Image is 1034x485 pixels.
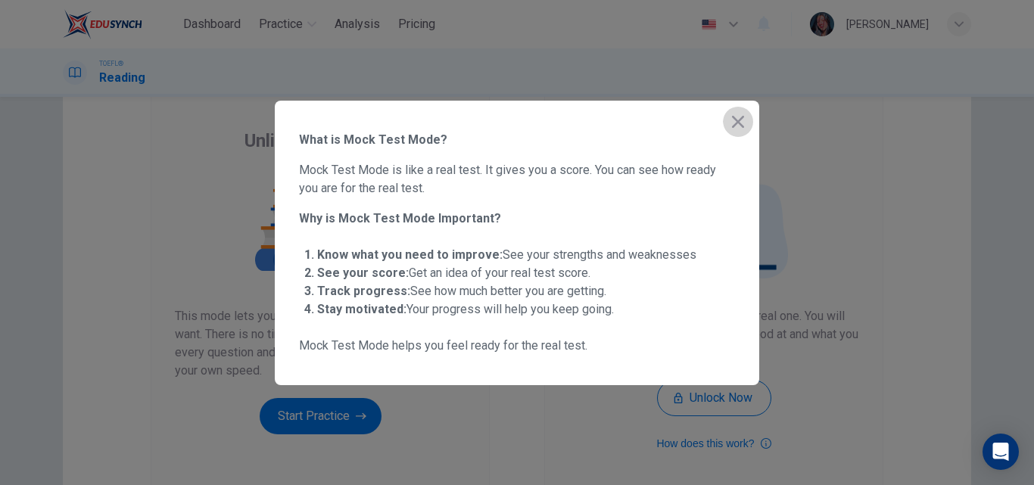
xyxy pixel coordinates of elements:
[317,284,606,298] span: See how much better you are getting.
[299,161,735,197] span: Mock Test Mode is like a real test. It gives you a score. You can see how ready you are for the r...
[983,434,1019,470] div: Open Intercom Messenger
[317,247,696,262] span: See your strengths and weaknesses
[317,284,410,298] strong: Track progress:
[299,210,735,228] span: Why is Mock Test Mode Important?
[317,247,503,262] strong: Know what you need to improve:
[317,266,409,280] strong: See your score:
[317,302,614,316] span: Your progress will help you keep going.
[317,302,406,316] strong: Stay motivated:
[317,266,590,280] span: Get an idea of your real test score.
[299,337,735,355] span: Mock Test Mode helps you feel ready for the real test.
[299,131,735,149] span: What is Mock Test Mode?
